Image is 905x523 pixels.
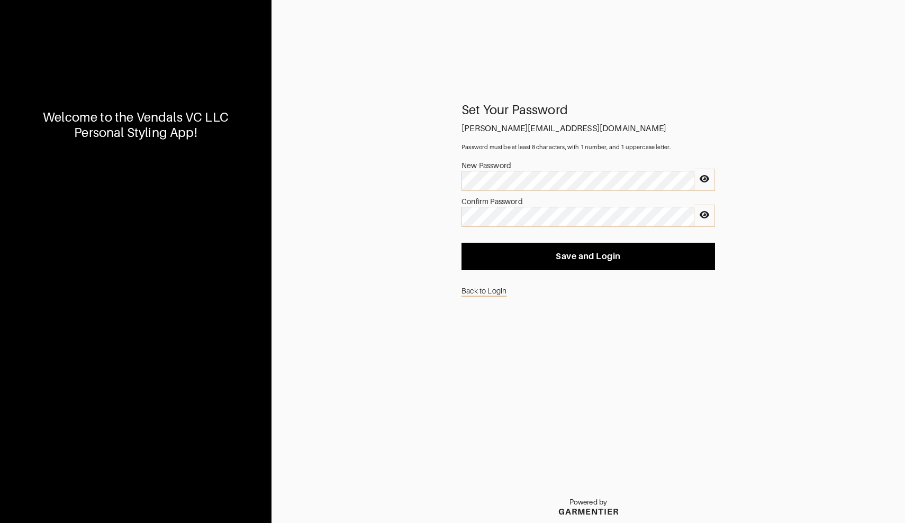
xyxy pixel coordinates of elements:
[461,142,715,152] div: Password must be at least 8 characters, with 1 number, and 1 uppercase letter.
[461,105,715,115] div: Set Your Password
[461,281,506,301] a: Back to Login
[558,498,619,507] p: Powered by
[461,243,715,270] button: Save and Login
[461,160,694,171] div: New Password
[461,196,694,207] div: Confirm Password
[42,110,230,141] div: Welcome to the Vendals VC LLC Personal Styling App!
[558,507,619,517] div: GARMENTIER
[461,123,715,134] div: [PERSON_NAME][EMAIL_ADDRESS][DOMAIN_NAME]
[470,251,707,262] span: Save and Login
